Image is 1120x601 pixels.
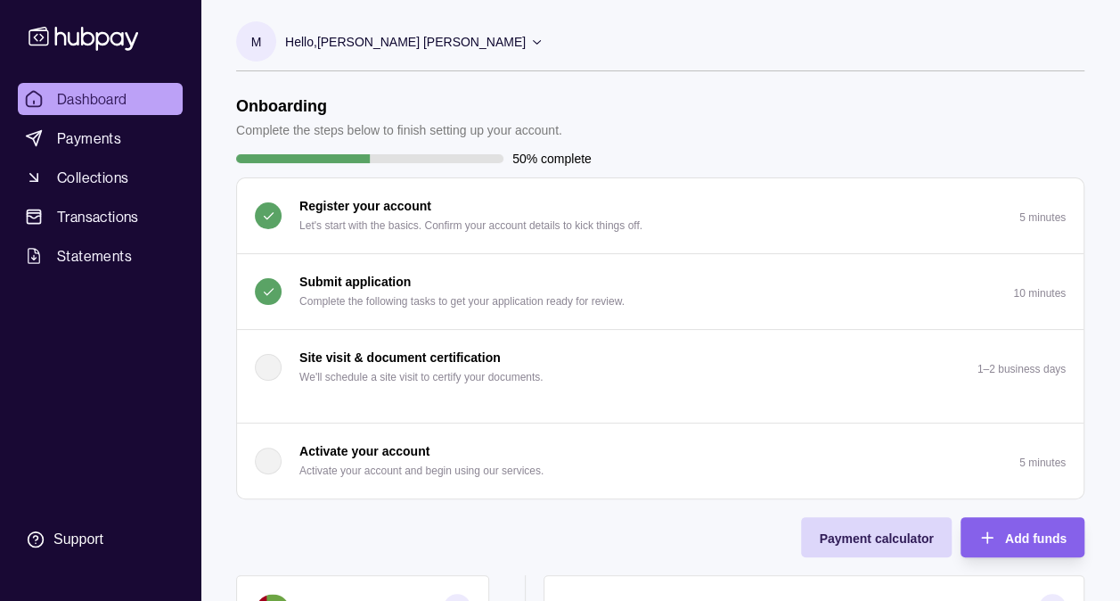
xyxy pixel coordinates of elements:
[801,517,951,557] button: Payment calculator
[299,348,501,367] p: Site visit & document certification
[57,128,121,149] span: Payments
[961,517,1084,557] button: Add funds
[57,245,132,267] span: Statements
[18,201,183,233] a: Transactions
[57,206,139,227] span: Transactions
[285,32,526,52] p: Hello, [PERSON_NAME] [PERSON_NAME]
[237,178,1083,253] button: Register your account Let's start with the basics. Confirm your account details to kick things of...
[512,149,592,169] p: 50% complete
[237,330,1083,405] button: Site visit & document certification We'll schedule a site visit to certify your documents.1–2 bus...
[236,96,562,116] h1: Onboarding
[18,521,183,558] a: Support
[977,363,1066,375] p: 1–2 business days
[237,424,1083,498] button: Activate your account Activate your account and begin using our services.5 minutes
[1005,531,1067,546] span: Add funds
[299,367,544,387] p: We'll schedule a site visit to certify your documents.
[1019,457,1066,469] p: 5 minutes
[299,272,411,292] p: Submit application
[299,292,625,311] p: Complete the following tasks to get your application ready for review.
[237,254,1083,329] button: Submit application Complete the following tasks to get your application ready for review.10 minutes
[251,32,262,52] p: M
[237,405,1083,423] div: Site visit & document certification We'll schedule a site visit to certify your documents.1–2 bus...
[299,461,544,481] p: Activate your account and begin using our services.
[18,240,183,272] a: Statements
[299,441,429,461] p: Activate your account
[53,530,103,549] div: Support
[819,531,933,546] span: Payment calculator
[299,216,642,235] p: Let's start with the basics. Confirm your account details to kick things off.
[57,167,128,188] span: Collections
[18,83,183,115] a: Dashboard
[1019,211,1066,224] p: 5 minutes
[18,161,183,193] a: Collections
[18,122,183,154] a: Payments
[57,88,127,110] span: Dashboard
[1013,287,1066,300] p: 10 minutes
[299,196,431,216] p: Register your account
[236,120,562,140] p: Complete the steps below to finish setting up your account.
